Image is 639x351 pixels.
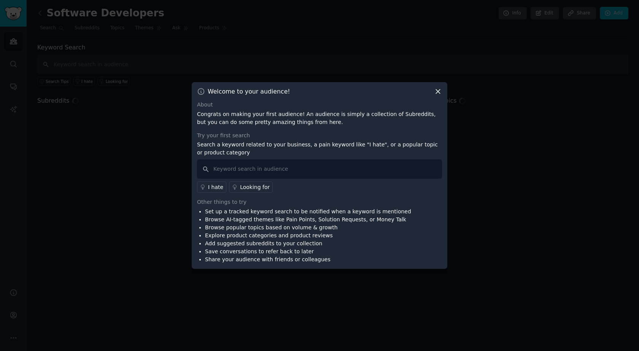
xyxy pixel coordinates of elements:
h3: Welcome to your audience! [208,87,290,95]
li: Browse popular topics based on volume & growth [205,224,411,232]
a: Looking for [229,181,273,193]
div: Other things to try [197,198,442,206]
input: Keyword search in audience [197,159,442,179]
div: About [197,101,442,109]
a: I hate [197,181,226,193]
p: Congrats on making your first audience! An audience is simply a collection of Subreddits, but you... [197,110,442,126]
li: Explore product categories and product reviews [205,232,411,240]
p: Search a keyword related to your business, a pain keyword like "I hate", or a popular topic or pr... [197,141,442,157]
li: Set up a tracked keyword search to be notified when a keyword is mentioned [205,208,411,216]
div: I hate [208,183,223,191]
div: Try your first search [197,132,442,140]
li: Share your audience with friends or colleagues [205,256,411,264]
div: Looking for [240,183,270,191]
li: Add suggested subreddits to your collection [205,240,411,248]
li: Save conversations to refer back to later [205,248,411,256]
li: Browse AI-tagged themes like Pain Points, Solution Requests, or Money Talk [205,216,411,224]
